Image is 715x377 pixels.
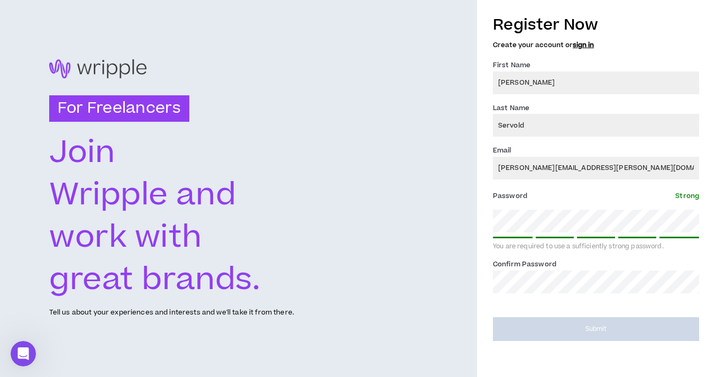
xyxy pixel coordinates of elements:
h5: Create your account or [493,41,699,49]
label: Confirm Password [493,256,556,273]
text: Join [49,131,115,175]
p: Tell us about your experiences and interests and we'll take it from there. [49,308,294,318]
iframe: Intercom live chat [11,341,36,366]
h3: Register Now [493,14,699,36]
text: great brands. [49,258,260,302]
label: Last Name [493,100,529,116]
button: Submit [493,317,699,341]
text: Wripple and [49,173,236,217]
a: sign in [573,40,594,50]
label: First Name [493,57,530,74]
span: Password [493,191,527,201]
div: You are required to use a sufficiently strong password. [493,243,699,251]
input: First name [493,71,699,94]
label: Email [493,142,511,159]
input: Last name [493,114,699,137]
input: Enter Email [493,157,699,179]
h3: For Freelancers [49,95,189,122]
text: work with [49,216,202,259]
span: Strong [675,191,699,201]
